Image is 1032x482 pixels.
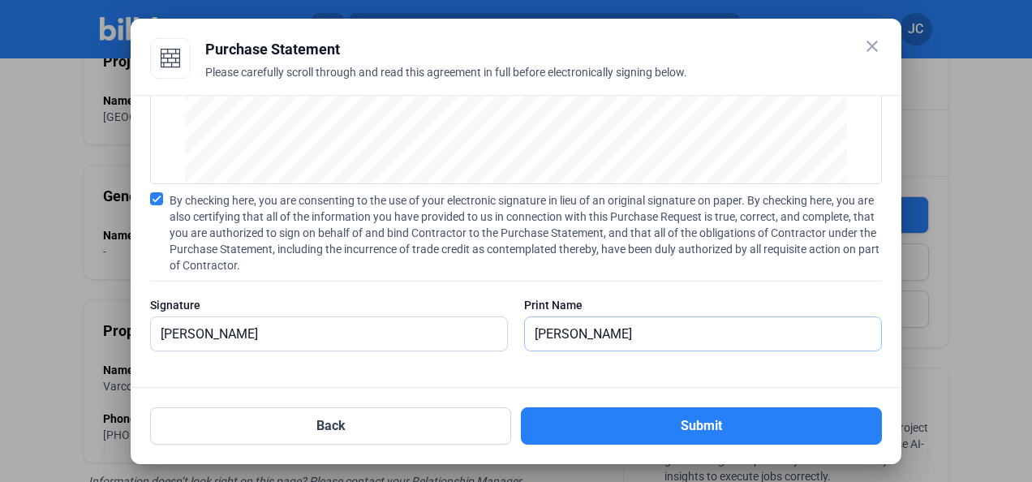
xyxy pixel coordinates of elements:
mat-icon: close [862,37,882,56]
span: By checking here, you are consenting to the use of your electronic signature in lieu of an origin... [170,192,882,273]
div: Please carefully scroll through and read this agreement in full before electronically signing below. [205,64,882,100]
div: Purchase Statement [205,38,882,61]
div: Signature [150,297,508,313]
div: Print Name [524,297,882,313]
button: Back [150,407,511,445]
input: Signature [151,317,489,351]
button: Submit [521,407,882,445]
input: Print Name [525,317,881,351]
